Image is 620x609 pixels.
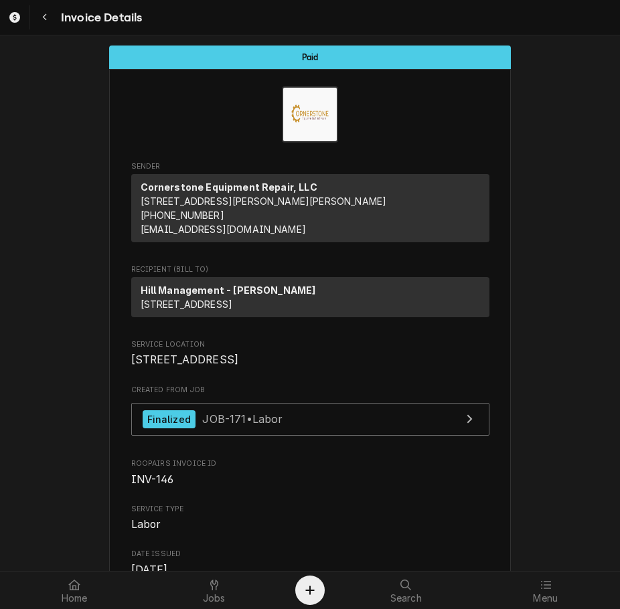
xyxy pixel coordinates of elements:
[131,458,489,487] div: Roopairs Invoice ID
[131,277,489,317] div: Recipient (Bill To)
[3,5,27,29] a: Go to Invoices
[203,593,226,604] span: Jobs
[131,518,161,531] span: Labor
[131,563,168,576] span: [DATE]
[62,593,88,604] span: Home
[337,574,475,606] a: Search
[131,161,489,248] div: Invoice Sender
[533,593,558,604] span: Menu
[131,352,489,368] span: Service Location
[131,264,489,275] span: Recipient (Bill To)
[5,574,144,606] a: Home
[295,576,325,605] button: Create Object
[131,403,489,436] a: View Job
[131,458,489,469] span: Roopairs Invoice ID
[131,472,489,488] span: Roopairs Invoice ID
[131,562,489,578] span: Date Issued
[131,277,489,323] div: Recipient (Bill To)
[390,593,422,604] span: Search
[141,224,306,235] a: [EMAIL_ADDRESS][DOMAIN_NAME]
[202,412,283,426] span: JOB-171 • Labor
[282,86,338,143] img: Logo
[131,161,489,172] span: Sender
[143,410,196,428] div: Finalized
[141,298,233,310] span: [STREET_ADDRESS]
[131,517,489,533] span: Service Type
[131,353,239,366] span: [STREET_ADDRESS]
[131,174,489,248] div: Sender
[145,574,284,606] a: Jobs
[141,209,224,221] a: [PHONE_NUMBER]
[109,46,511,69] div: Status
[131,264,489,323] div: Invoice Recipient
[131,504,489,515] span: Service Type
[131,174,489,242] div: Sender
[131,339,489,350] span: Service Location
[141,284,316,296] strong: Hill Management - [PERSON_NAME]
[302,53,319,62] span: Paid
[141,195,387,207] span: [STREET_ADDRESS][PERSON_NAME][PERSON_NAME]
[131,339,489,368] div: Service Location
[131,385,489,396] span: Created From Job
[33,5,57,29] button: Navigate back
[57,9,142,27] span: Invoice Details
[131,549,489,578] div: Date Issued
[141,181,317,193] strong: Cornerstone Equipment Repair, LLC
[477,574,615,606] a: Menu
[131,473,174,486] span: INV-146
[131,504,489,533] div: Service Type
[131,385,489,442] div: Created From Job
[131,549,489,559] span: Date Issued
